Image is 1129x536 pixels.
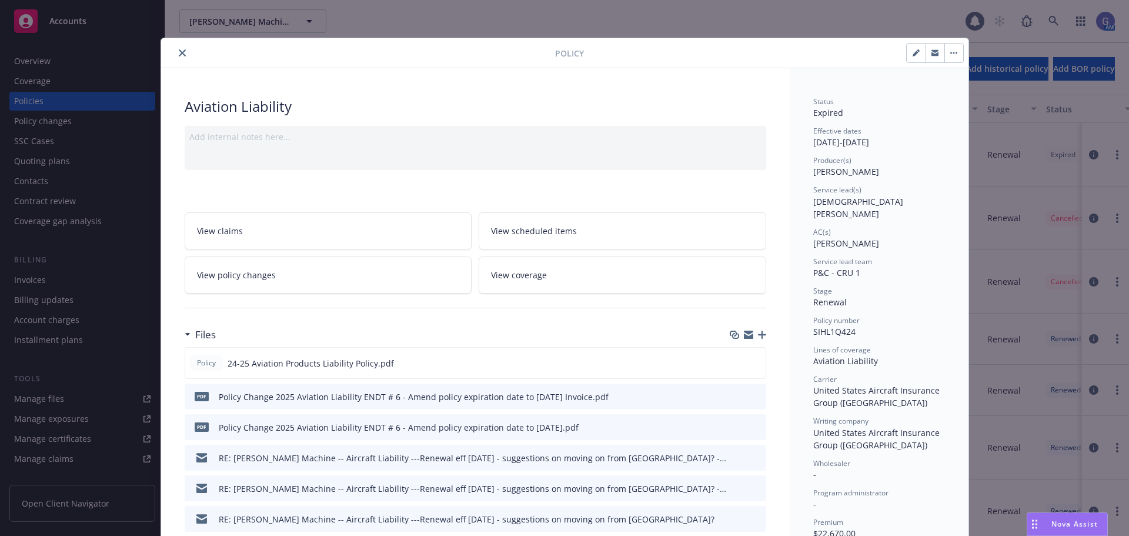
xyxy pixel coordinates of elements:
span: Policy number [813,315,860,325]
span: United States Aircraft Insurance Group ([GEOGRAPHIC_DATA]) [813,427,942,451]
span: Service lead team [813,257,872,267]
span: pdf [195,422,209,431]
a: View scheduled items [479,212,766,249]
span: Expired [813,107,843,118]
span: Effective dates [813,126,861,136]
span: P&C - CRU 1 [813,267,860,278]
span: Writing company [813,416,869,426]
span: Premium [813,517,843,527]
span: [PERSON_NAME] [813,166,879,177]
span: View scheduled items [491,225,577,237]
button: preview file [751,513,761,525]
div: [DATE] - [DATE] [813,126,945,148]
span: Program administrator [813,488,888,498]
div: RE: [PERSON_NAME] Machine -- Aircraft Liability ---Renewal eff [DATE] - suggestions on moving on ... [219,513,714,525]
button: download file [732,482,741,495]
span: SIHL1Q424 [813,326,856,337]
span: Service lead(s) [813,185,861,195]
button: download file [732,513,741,525]
button: download file [732,391,741,403]
span: pdf [195,392,209,401]
span: Nova Assist [1051,519,1098,529]
button: preview file [751,452,761,464]
span: Policy [555,47,584,59]
span: Producer(s) [813,155,851,165]
button: download file [731,357,741,369]
span: View claims [197,225,243,237]
button: preview file [751,421,761,434]
span: [DEMOGRAPHIC_DATA][PERSON_NAME] [813,196,903,219]
span: Carrier [813,374,837,384]
span: - [813,498,816,510]
div: RE: [PERSON_NAME] Machine -- Aircraft Liability ---Renewal eff [DATE] - suggestions on moving on ... [219,482,727,495]
a: View claims [185,212,472,249]
h3: Files [195,327,216,342]
button: close [175,46,189,60]
span: Stage [813,286,832,296]
button: preview file [751,482,761,495]
span: Policy [195,358,218,368]
div: Policy Change 2025 Aviation Liability ENDT # 6 - Amend policy expiration date to [DATE] Invoice.pdf [219,391,609,403]
a: View coverage [479,257,766,294]
div: Add internal notes here... [189,131,761,143]
button: download file [732,421,741,434]
span: View coverage [491,269,547,281]
button: download file [732,452,741,464]
button: preview file [750,357,761,369]
button: preview file [751,391,761,403]
span: 24-25 Aviation Products Liability Policy.pdf [228,357,394,369]
div: Policy Change 2025 Aviation Liability ENDT # 6 - Amend policy expiration date to [DATE].pdf [219,421,579,434]
span: Renewal [813,297,847,308]
span: [PERSON_NAME] [813,238,879,249]
div: Drag to move [1027,513,1042,535]
span: United States Aircraft Insurance Group ([GEOGRAPHIC_DATA]) [813,385,942,408]
span: - [813,469,816,480]
button: Nova Assist [1027,512,1108,536]
div: Files [185,327,216,342]
span: Status [813,96,834,106]
div: RE: [PERSON_NAME] Machine -- Aircraft Liability ---Renewal eff [DATE] - suggestions on moving on ... [219,452,727,464]
span: Aviation Liability [813,355,878,367]
a: View policy changes [185,257,472,294]
span: AC(s) [813,227,831,237]
span: Lines of coverage [813,345,871,355]
span: Wholesaler [813,458,850,468]
div: Aviation Liability [185,96,766,116]
span: View policy changes [197,269,276,281]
